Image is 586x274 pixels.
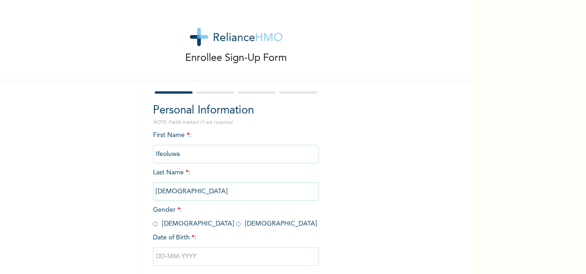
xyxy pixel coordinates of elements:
img: logo [190,28,282,46]
p: Enrollee Sign-Up Form [185,51,287,66]
p: NOTE: Fields marked (*) are required [153,119,319,126]
input: Enter your last name [153,182,319,201]
span: Gender : [DEMOGRAPHIC_DATA] [DEMOGRAPHIC_DATA] [153,207,317,227]
span: Last Name : [153,169,319,195]
h2: Personal Information [153,102,319,119]
input: DD-MM-YYYY [153,247,319,266]
input: Enter your first name [153,145,319,163]
span: First Name : [153,132,319,157]
span: Date of Birth : [153,233,196,243]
